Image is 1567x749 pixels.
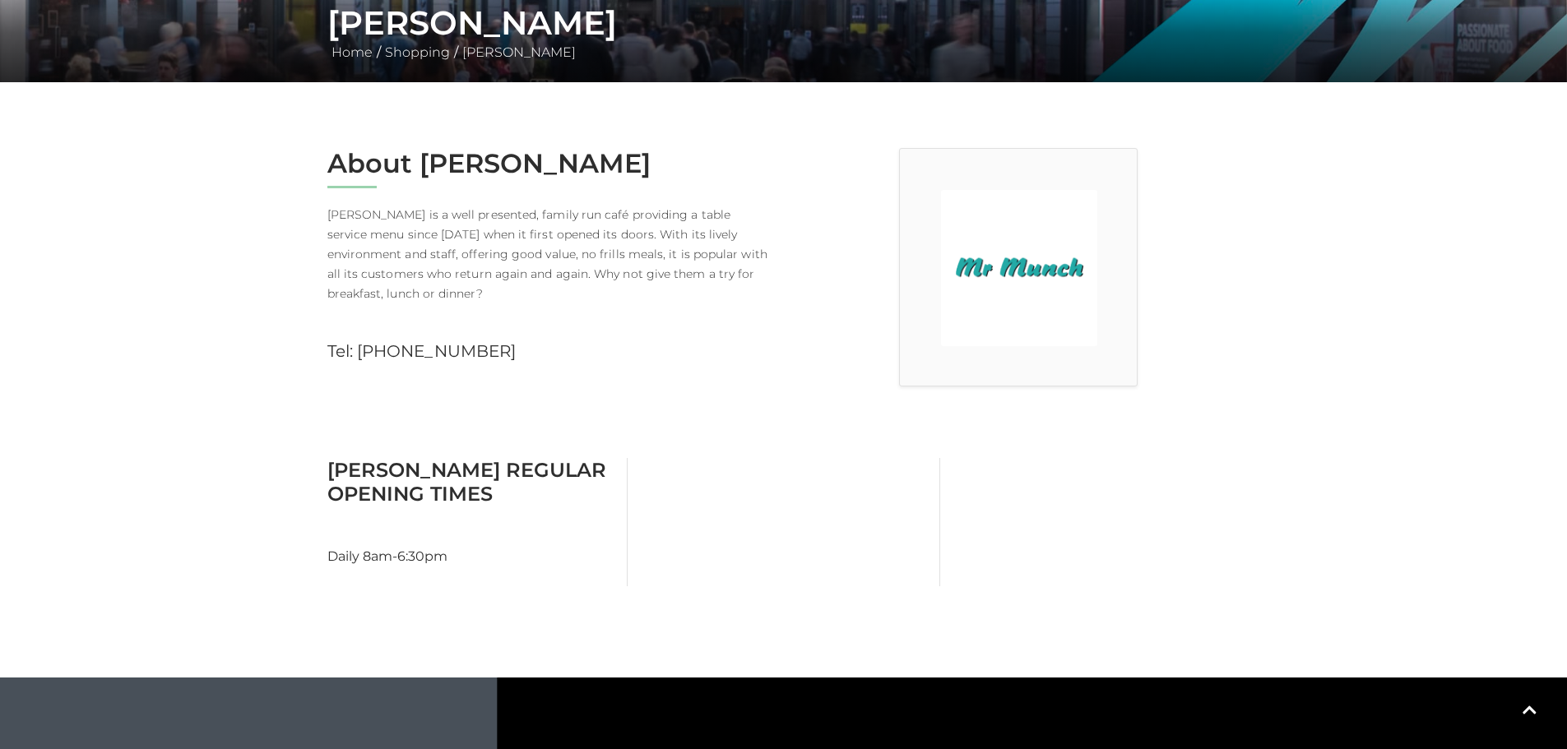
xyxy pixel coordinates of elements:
h1: [PERSON_NAME] [327,3,1240,43]
a: Home [327,44,377,60]
p: [PERSON_NAME] is a well presented, family run café providing a table service menu since [DATE] wh... [327,205,772,303]
div: / / [315,3,1253,62]
h2: About [PERSON_NAME] [327,148,772,179]
a: Shopping [381,44,454,60]
a: Tel: [PHONE_NUMBER] [327,341,517,361]
div: Daily 8am-6:30pm [315,458,628,586]
a: [PERSON_NAME] [458,44,580,60]
h3: [PERSON_NAME] Regular Opening Times [327,458,614,506]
